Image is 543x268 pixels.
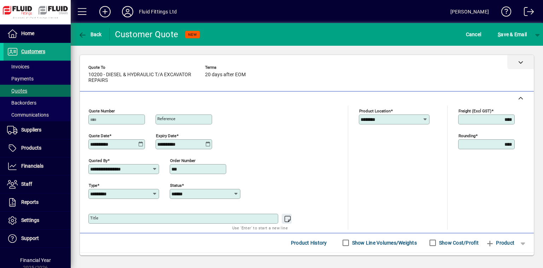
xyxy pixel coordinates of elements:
[21,127,41,133] span: Suppliers
[4,97,71,109] a: Backorders
[21,217,39,223] span: Settings
[139,6,177,17] div: Fluid Fittings Ltd
[21,145,41,151] span: Products
[89,183,97,188] mat-label: Type
[21,199,39,205] span: Reports
[232,224,288,232] mat-hint: Use 'Enter' to start a new line
[7,112,49,118] span: Communications
[4,121,71,139] a: Suppliers
[4,139,71,157] a: Products
[4,230,71,247] a: Support
[4,73,71,85] a: Payments
[7,76,34,82] span: Payments
[157,116,175,121] mat-label: Reference
[4,157,71,175] a: Financials
[115,29,179,40] div: Customer Quote
[116,5,139,18] button: Profile
[351,239,417,246] label: Show Line Volumes/Weights
[71,28,110,41] app-page-header-button: Back
[4,85,71,97] a: Quotes
[205,72,246,78] span: 20 days after EOM
[288,236,330,249] button: Product History
[7,100,36,106] span: Backorders
[4,61,71,73] a: Invoices
[78,32,102,37] span: Back
[76,28,104,41] button: Back
[7,88,27,94] span: Quotes
[359,108,391,113] mat-label: Product location
[486,237,514,249] span: Product
[459,108,491,113] mat-label: Freight (excl GST)
[21,30,34,36] span: Home
[20,257,51,263] span: Financial Year
[450,6,489,17] div: [PERSON_NAME]
[94,5,116,18] button: Add
[438,239,479,246] label: Show Cost/Profit
[4,25,71,43] a: Home
[21,235,39,241] span: Support
[466,29,481,40] span: Cancel
[494,28,530,41] button: Save & Email
[4,212,71,229] a: Settings
[459,133,475,138] mat-label: Rounding
[188,32,197,37] span: NEW
[170,158,195,163] mat-label: Order number
[4,175,71,193] a: Staff
[291,237,327,249] span: Product History
[21,49,45,54] span: Customers
[519,1,534,24] a: Logout
[170,183,182,188] mat-label: Status
[482,236,518,249] button: Product
[498,29,527,40] span: ave & Email
[7,64,29,69] span: Invoices
[90,216,98,220] mat-label: Title
[156,133,176,138] mat-label: Expiry date
[88,72,194,83] span: 10200 - DIESEL & HYDRAULIC T/A EXCAVATOR REPAIRS
[4,109,71,121] a: Communications
[21,163,43,169] span: Financials
[496,1,512,24] a: Knowledge Base
[89,133,109,138] mat-label: Quote date
[464,28,483,41] button: Cancel
[4,194,71,211] a: Reports
[89,158,107,163] mat-label: Quoted by
[89,108,115,113] mat-label: Quote number
[498,32,501,37] span: S
[21,181,32,187] span: Staff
